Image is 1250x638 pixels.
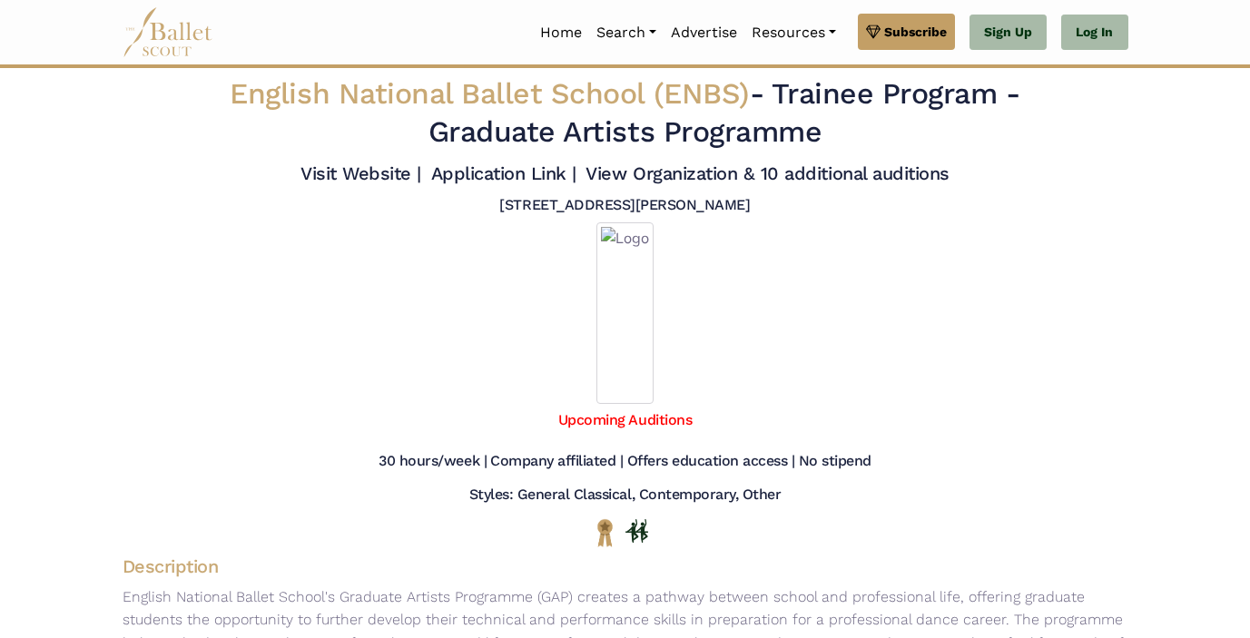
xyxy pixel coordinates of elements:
h2: - Graduate Artists Programme [208,75,1041,151]
img: Logo [596,222,654,404]
img: National [594,518,616,546]
h5: Company affiliated | [490,452,623,471]
a: View Organization & 10 additional auditions [586,162,949,184]
h5: Offers education access | [627,452,795,471]
a: Search [589,14,664,52]
h5: Styles: General Classical, Contemporary, Other [469,486,782,505]
span: English National Ballet School (ENBS) [230,76,749,111]
a: Visit Website | [300,162,421,184]
img: gem.svg [866,22,881,42]
h5: No stipend [799,452,871,471]
h4: Description [108,555,1143,578]
a: Sign Up [969,15,1047,51]
span: Trainee Program - [772,76,1020,111]
a: Subscribe [858,14,955,50]
a: Resources [744,14,843,52]
h5: 30 hours/week | [379,452,487,471]
a: Application Link | [431,162,576,184]
a: Advertise [664,14,744,52]
a: Home [533,14,589,52]
a: Upcoming Auditions [558,411,692,428]
img: In Person [625,519,648,543]
a: Log In [1061,15,1127,51]
span: Subscribe [884,22,947,42]
h5: [STREET_ADDRESS][PERSON_NAME] [499,196,750,215]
